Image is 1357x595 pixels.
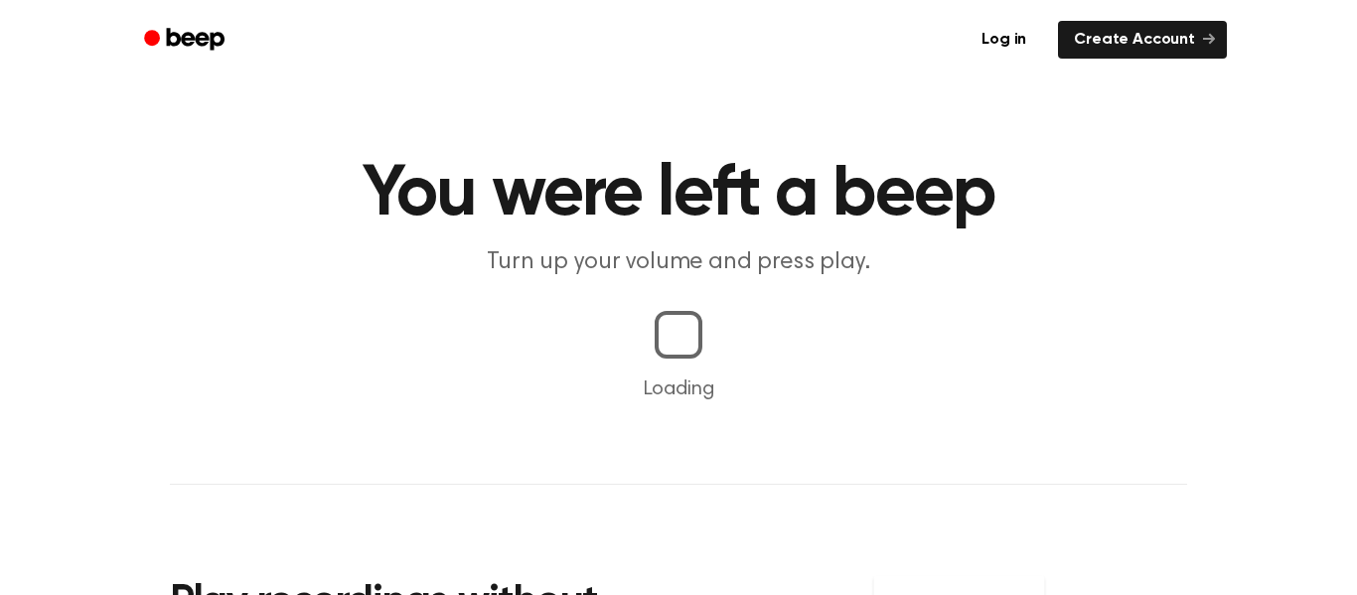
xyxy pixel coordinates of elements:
[130,21,242,60] a: Beep
[1058,21,1227,59] a: Create Account
[297,246,1060,279] p: Turn up your volume and press play.
[962,17,1046,63] a: Log in
[24,374,1333,404] p: Loading
[170,159,1187,230] h1: You were left a beep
